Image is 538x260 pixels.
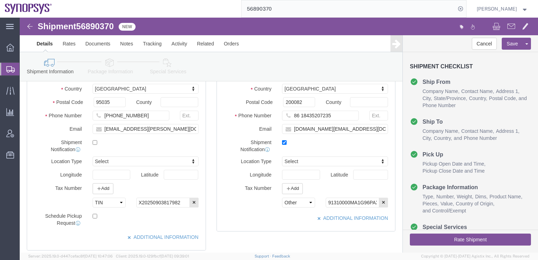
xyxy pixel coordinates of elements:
[272,254,290,258] a: Feedback
[242,0,456,17] input: Search for shipment number, reference number
[255,254,272,258] a: Support
[5,4,52,14] img: logo
[28,254,113,258] span: Server: 2025.19.0-d447cefac8f
[476,5,528,13] button: [PERSON_NAME]
[20,18,538,253] iframe: FS Legacy Container
[116,254,189,258] span: Client: 2025.19.0-129fbcf
[421,253,530,259] span: Copyright © [DATE]-[DATE] Agistix Inc., All Rights Reserved
[161,254,189,258] span: [DATE] 09:39:01
[477,5,517,13] span: Demi Zhang
[84,254,113,258] span: [DATE] 10:47:06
